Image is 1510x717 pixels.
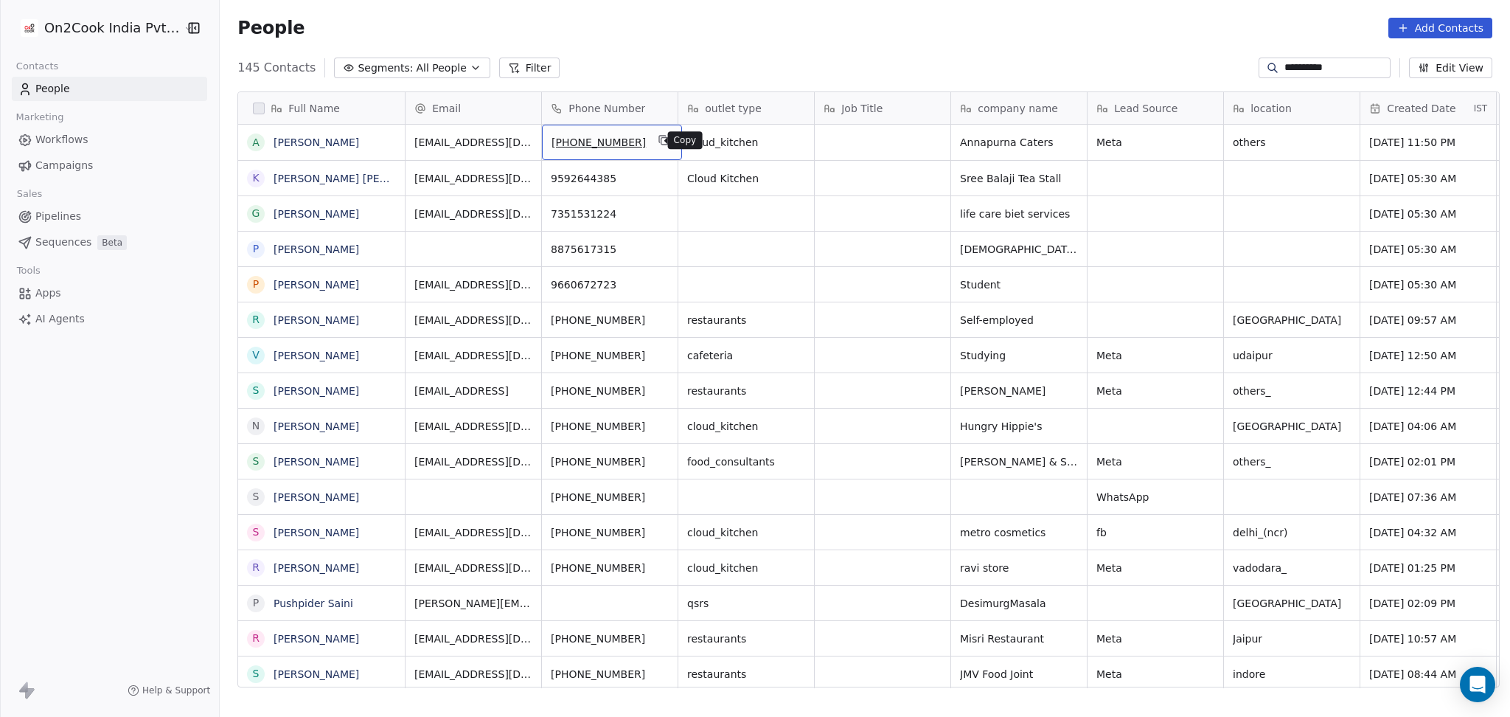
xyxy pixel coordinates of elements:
[253,277,259,292] div: p
[687,454,805,469] span: food_consultants
[960,313,1078,328] span: Self-employed
[552,135,646,150] span: [PHONE_NUMBER]
[1233,525,1351,540] span: delhi_(ncr)
[960,631,1078,646] span: Misri Restaurant
[551,454,669,469] span: [PHONE_NUMBER]
[551,490,669,505] span: [PHONE_NUMBER]
[414,667,532,682] span: [EMAIL_ADDRESS][DOMAIN_NAME]
[12,77,207,101] a: People
[687,631,805,646] span: restaurants
[414,596,532,611] span: [PERSON_NAME][EMAIL_ADDRESS][DOMAIN_NAME]
[1096,561,1214,575] span: Meta
[960,242,1078,257] span: [DEMOGRAPHIC_DATA] Multilink
[960,384,1078,398] span: [PERSON_NAME]
[18,15,173,41] button: On2Cook India Pvt. Ltd.
[35,158,93,173] span: Campaigns
[1369,561,1487,575] span: [DATE] 01:25 PM
[274,633,359,645] a: [PERSON_NAME]
[1369,384,1487,398] span: [DATE] 12:44 PM
[253,489,260,505] div: S
[274,173,448,184] a: [PERSON_NAME] [PERSON_NAME]
[960,135,1078,150] span: Annapurna Caters
[10,183,49,205] span: Sales
[687,596,805,611] span: qsrs
[253,241,259,257] div: P
[128,685,210,696] a: Help & Support
[1233,596,1351,611] span: [GEOGRAPHIC_DATA]
[678,92,814,124] div: outlet type
[252,560,260,575] div: R
[252,206,260,221] div: G
[288,101,340,116] span: Full Name
[414,313,532,328] span: [EMAIL_ADDRESS][DOMAIN_NAME]
[414,631,532,646] span: [EMAIL_ADDRESS][DOMAIN_NAME]
[551,171,669,186] span: 9592644385
[35,311,85,327] span: AI Agents
[960,171,1078,186] span: Sree Balaji Tea Stall
[238,92,405,124] div: Full Name
[237,17,305,39] span: People
[1096,135,1214,150] span: Meta
[960,348,1078,363] span: Studying
[568,101,645,116] span: Phone Number
[406,92,541,124] div: Email
[1233,454,1351,469] span: others_
[1369,596,1487,611] span: [DATE] 02:09 PM
[841,101,883,116] span: Job Title
[253,383,260,398] div: S
[1233,667,1351,682] span: indore
[687,135,805,150] span: cloud_kitchen
[687,667,805,682] span: restaurants
[1233,348,1351,363] span: udaipur
[12,153,207,178] a: Campaigns
[960,419,1078,434] span: Hungry Hippie's
[274,314,359,326] a: [PERSON_NAME]
[10,55,65,77] span: Contacts
[1369,207,1487,221] span: [DATE] 05:30 AM
[12,204,207,229] a: Pipelines
[414,525,532,540] span: [EMAIL_ADDRESS][DOMAIN_NAME]
[1233,419,1351,434] span: [GEOGRAPHIC_DATA]
[44,18,180,38] span: On2Cook India Pvt. Ltd.
[252,135,260,150] div: A
[252,312,260,328] div: R
[551,313,669,328] span: [PHONE_NUMBER]
[1233,135,1351,150] span: others
[238,125,406,688] div: grid
[274,491,359,503] a: [PERSON_NAME]
[414,207,532,221] span: [EMAIL_ADDRESS][DOMAIN_NAME]
[687,419,805,434] span: cloud_kitchen
[35,132,88,148] span: Workflows
[253,666,260,682] div: S
[414,419,532,434] span: [EMAIL_ADDRESS][DOMAIN_NAME]
[142,685,210,696] span: Help & Support
[815,92,950,124] div: Job Title
[960,525,1078,540] span: metro cosmetics
[1369,454,1487,469] span: [DATE] 02:01 PM
[1250,101,1292,116] span: location
[274,562,359,574] a: [PERSON_NAME]
[1369,419,1487,434] span: [DATE] 04:06 AM
[1096,525,1214,540] span: fb
[10,260,46,282] span: Tools
[960,207,1078,221] span: life care biet services
[1096,667,1214,682] span: Meta
[1360,92,1496,124] div: Created DateIST
[551,242,669,257] span: 8875617315
[253,524,260,540] div: S
[687,313,805,328] span: restaurants
[687,525,805,540] span: cloud_kitchen
[12,230,207,254] a: SequencesBeta
[551,667,669,682] span: [PHONE_NUMBER]
[1096,490,1214,505] span: WhatsApp
[551,631,669,646] span: [PHONE_NUMBER]
[274,136,359,148] a: [PERSON_NAME]
[274,279,359,291] a: [PERSON_NAME]
[253,454,260,469] div: S
[551,525,669,540] span: [PHONE_NUMBER]
[414,384,532,398] span: [EMAIL_ADDRESS]
[237,59,316,77] span: 145 Contacts
[1369,525,1487,540] span: [DATE] 04:32 AM
[252,631,260,646] div: R
[1233,561,1351,575] span: vadodara_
